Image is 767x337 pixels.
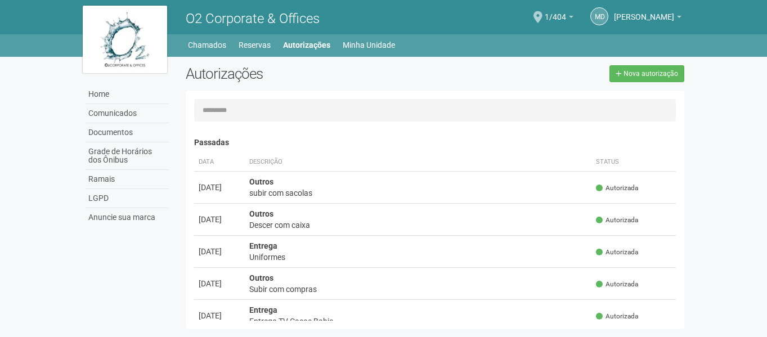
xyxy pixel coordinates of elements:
a: Home [86,85,169,104]
span: Nova autorização [624,70,678,78]
div: [DATE] [199,246,240,257]
a: 1/404 [545,14,573,23]
h2: Autorizações [186,65,427,82]
a: Comunicados [86,104,169,123]
a: Grade de Horários dos Ônibus [86,142,169,170]
div: [DATE] [199,278,240,289]
span: Autorizada [596,183,638,193]
strong: Entrega [249,241,277,250]
a: Nova autorização [609,65,684,82]
span: Michele de Carvalho [614,2,674,21]
a: Ramais [86,170,169,189]
a: Autorizações [283,37,330,53]
div: Subir com compras [249,284,587,295]
strong: Outros [249,177,273,186]
a: Reservas [239,37,271,53]
div: Descer com caixa [249,219,587,231]
a: Md [590,7,608,25]
a: Anuncie sua marca [86,208,169,227]
span: Autorizada [596,215,638,225]
a: Chamados [188,37,226,53]
th: Descrição [245,153,592,172]
div: Uniformes [249,251,587,263]
span: Autorizada [596,248,638,257]
div: Entrega TV Casas Bahia. [249,316,587,327]
a: [PERSON_NAME] [614,14,681,23]
div: [DATE] [199,310,240,321]
div: [DATE] [199,182,240,193]
span: Autorizada [596,312,638,321]
h4: Passadas [194,138,676,147]
span: O2 Corporate & Offices [186,11,320,26]
div: [DATE] [199,214,240,225]
strong: Outros [249,209,273,218]
th: Data [194,153,245,172]
span: 1/404 [545,2,566,21]
a: Minha Unidade [343,37,395,53]
div: subir com sacolas [249,187,587,199]
strong: Outros [249,273,273,282]
img: logo.jpg [83,6,167,73]
a: LGPD [86,189,169,208]
span: Autorizada [596,280,638,289]
a: Documentos [86,123,169,142]
strong: Entrega [249,305,277,314]
th: Status [591,153,676,172]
